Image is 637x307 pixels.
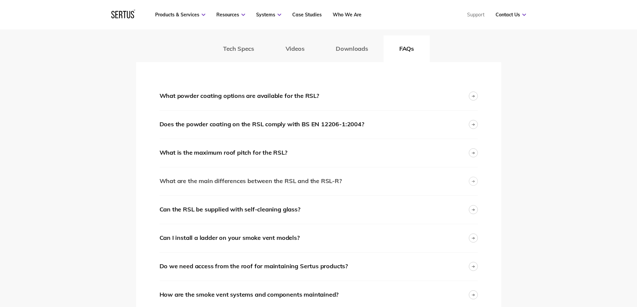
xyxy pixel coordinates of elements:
[160,176,342,186] div: What are the main differences between the RSL and the RSL-R?
[256,12,281,18] a: Systems
[467,12,485,18] a: Support
[604,275,637,307] iframe: Chat Widget
[270,35,320,62] button: Videos
[292,12,322,18] a: Case Studies
[155,12,205,18] a: Products & Services
[160,262,348,271] div: Do we need access from the roof for maintaining Sertus products?
[160,120,364,129] div: Does the powder coating on the RSL comply with BS EN 12206-1:2004?
[496,12,526,18] a: Contact Us
[160,91,319,101] div: What powder coating options are available for the RSL?
[160,290,339,300] div: How are the smoke vent systems and components maintained?
[207,35,270,62] button: Tech Specs
[333,12,361,18] a: Who We Are
[160,148,287,158] div: What is the maximum roof pitch for the RSL?
[320,35,384,62] button: Downloads
[160,233,300,243] div: Can I install a ladder on your smoke vent models?
[216,12,245,18] a: Resources
[160,205,300,214] div: Can the RSL be supplied with self-cleaning glass?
